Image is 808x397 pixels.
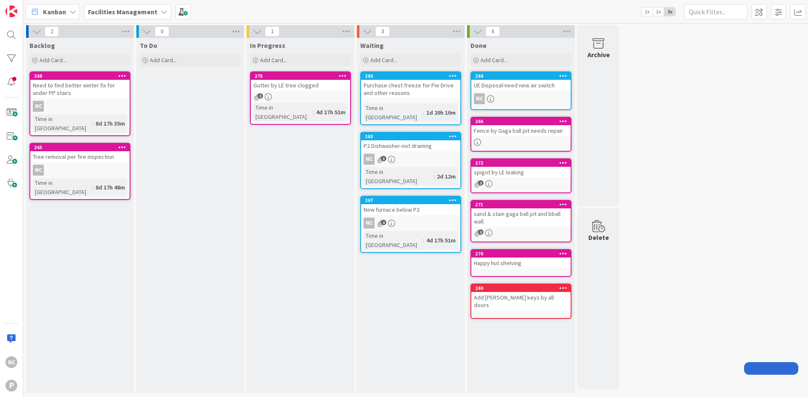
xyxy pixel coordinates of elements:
[253,103,313,121] div: Time in [GEOGRAPHIC_DATA]
[30,72,130,98] div: 268Need to find better winter fix for under PP stairs
[361,80,460,98] div: Purchase chest freeze for Pie Drive and other reasons
[265,26,279,37] span: 1
[361,72,460,98] div: 280Purchase chest freeze for Pie Drive and other reasons
[365,134,460,139] div: 263
[361,154,460,165] div: NC
[423,108,424,117] span: :
[34,73,130,79] div: 268
[424,236,458,245] div: 4d 17h 51m
[250,41,285,50] span: In Progress
[478,180,484,186] span: 1
[471,250,571,268] div: 270Happy hut shelving
[251,72,350,80] div: 275
[155,26,169,37] span: 0
[361,140,460,151] div: P2 Dishwasher-not draining
[260,56,287,64] span: Add Card...
[92,119,93,128] span: :
[664,8,675,16] span: 3x
[475,251,571,257] div: 270
[471,159,571,167] div: 272
[381,220,386,225] span: 2
[364,231,423,250] div: Time in [GEOGRAPHIC_DATA]
[314,108,348,117] div: 4d 17h 51m
[30,72,130,80] div: 268
[641,8,653,16] span: 1x
[88,8,157,16] b: Facilities Management
[471,167,571,178] div: spigot by LE leaking
[370,56,397,64] span: Add Card...
[471,201,571,208] div: 271
[486,26,500,37] span: 6
[361,218,460,229] div: NC
[140,41,157,50] span: To Do
[5,5,17,17] img: Visit kanbanzone.com
[45,26,59,37] span: 2
[381,156,386,161] span: 1
[684,4,747,19] input: Quick Filter...
[361,197,460,215] div: 267New furnace below P2
[364,154,375,165] div: NC
[471,118,571,125] div: 266
[471,258,571,268] div: Happy hut shelving
[364,167,433,186] div: Time in [GEOGRAPHIC_DATA]
[5,356,17,368] div: NC
[475,160,571,166] div: 272
[424,108,458,117] div: 1d 20h 10m
[258,93,263,99] span: 1
[30,101,130,112] div: NC
[471,292,571,310] div: Add [PERSON_NAME] keys by all doors
[30,144,130,162] div: 265Tree removal per fire inspection
[33,178,92,197] div: Time in [GEOGRAPHIC_DATA]
[5,380,17,392] div: P
[361,204,460,215] div: New furnace below P2
[471,284,571,292] div: 269
[375,26,390,37] span: 3
[475,202,571,208] div: 271
[365,73,460,79] div: 280
[313,108,314,117] span: :
[93,183,127,192] div: 8d 17h 48m
[471,72,571,91] div: 264UE Disposal-need new air switch
[361,72,460,80] div: 280
[33,114,92,133] div: Time in [GEOGRAPHIC_DATA]
[40,56,66,64] span: Add Card...
[365,197,460,203] div: 267
[471,80,571,91] div: UE Disposal-need new air switch
[251,72,350,91] div: 275Gutter by LE tree clogged
[471,284,571,310] div: 269Add [PERSON_NAME] keys by all doors
[30,80,130,98] div: Need to find better winter fix for under PP stairs
[471,72,571,80] div: 264
[423,236,424,245] span: :
[653,8,664,16] span: 2x
[587,50,610,60] div: Archive
[34,145,130,150] div: 265
[92,183,93,192] span: :
[30,165,130,176] div: NC
[360,41,384,50] span: Waiting
[471,118,571,136] div: 266Fence by Gaga ball pit needs repair
[29,41,55,50] span: Backlog
[255,73,350,79] div: 275
[43,7,66,17] span: Kanban
[361,133,460,151] div: 263P2 Dishwasher-not draining
[30,151,130,162] div: Tree removal per fire inspection
[471,159,571,178] div: 272spigot by LE leaking
[475,73,571,79] div: 264
[33,165,44,176] div: NC
[471,125,571,136] div: Fence by Gaga ball pit needs repair
[471,93,571,104] div: NC
[475,118,571,124] div: 266
[470,41,486,50] span: Done
[251,80,350,91] div: Gutter by LE tree clogged
[471,250,571,258] div: 270
[150,56,177,64] span: Add Card...
[588,232,609,242] div: Delete
[364,103,423,122] div: Time in [GEOGRAPHIC_DATA]
[433,172,435,181] span: :
[481,56,508,64] span: Add Card...
[475,285,571,291] div: 269
[364,218,375,229] div: NC
[471,201,571,227] div: 271sand & stain gaga ball pit and bball wall
[471,208,571,227] div: sand & stain gaga ball pit and bball wall
[30,144,130,151] div: 265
